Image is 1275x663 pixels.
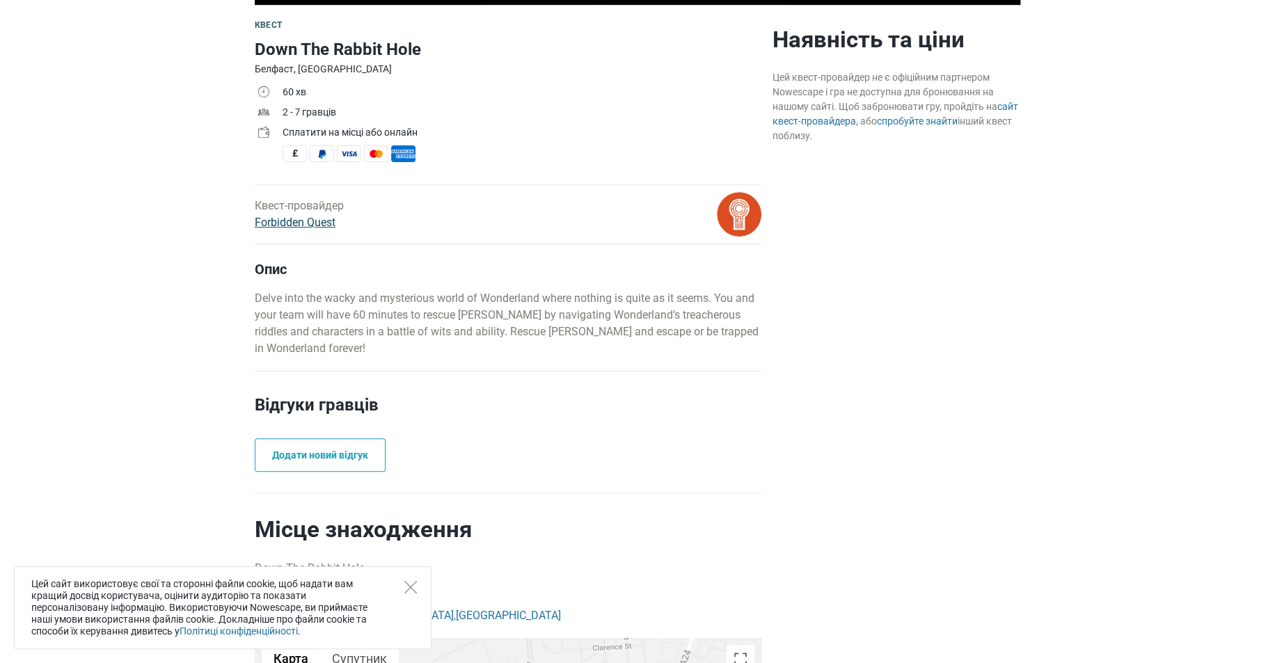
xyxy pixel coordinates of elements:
[877,115,958,127] a: спробуйте знайти
[717,192,761,237] img: bitmap.png
[391,145,415,162] span: American Express
[283,104,761,124] td: 2 - 7 гравців
[283,125,761,140] div: Сплатити на місці або онлайн
[773,70,1020,143] div: Цей квест-провайдер не є офіційним партнером Nowescape і гра не доступна для бронювання на нашому...
[14,566,431,649] div: Цей сайт використовує свої та сторонні файли cookie, щоб надати вам кращий досвід користувача, оц...
[364,145,388,162] span: MasterCard
[456,609,561,622] a: [GEOGRAPHIC_DATA]
[255,392,761,438] h2: Відгуки гравців
[180,625,298,637] a: Політиці конфіденційності
[255,560,761,577] p: Down The Rabbit Hole
[255,37,761,62] h1: Down The Rabbit Hole
[337,145,361,162] span: Visa
[255,216,335,229] a: Forbidden Quest
[255,62,761,77] div: Белфаст, [GEOGRAPHIC_DATA]
[404,581,417,593] button: Close
[255,198,344,231] div: Квест-провайдер
[255,438,386,472] a: Додати новий відгук
[283,83,761,104] td: 60 хв
[255,591,761,624] p: [STREET_ADDRESS] , ,
[255,516,761,543] h2: Місце знаходження
[773,26,1020,54] h2: Наявність та ціни
[255,20,282,30] span: Квест
[255,261,761,278] h4: Опис
[283,145,307,162] span: Готівкові кошти
[310,145,334,162] span: PayPal
[255,290,761,357] p: Delve into the wacky and mysterious world of Wonderland where nothing is quite as it seems. You a...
